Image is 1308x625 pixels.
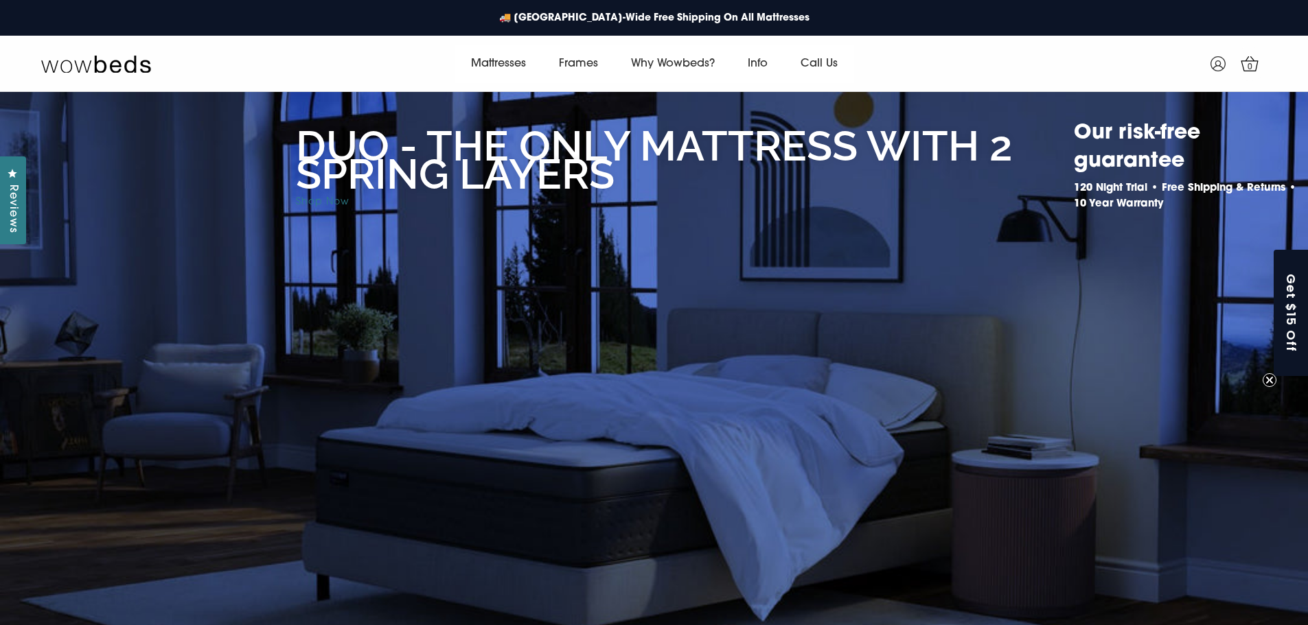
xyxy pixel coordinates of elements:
[1274,250,1308,376] div: Get $15 OffClose teaser
[41,54,151,73] img: Wow Beds Logo
[1283,273,1300,352] span: Get $15 Off
[1263,373,1276,387] button: Close teaser
[296,197,349,207] a: Shop Now
[1074,181,1307,212] h4: 120 Night Trial • Free Shipping & Returns • 10 Year Warranty
[455,45,542,83] a: Mattresses
[1232,47,1267,81] a: 0
[784,45,854,83] a: Call Us
[615,45,731,83] a: Why Wowbeds?
[3,185,21,233] span: Reviews
[1243,60,1257,74] span: 0
[731,45,784,83] a: Info
[1074,119,1307,176] h2: Our risk-free guarantee
[296,132,1067,188] h2: Duo - the only mattress with 2 spring layers
[542,45,615,83] a: Frames
[492,4,816,32] a: 🚚 [GEOGRAPHIC_DATA]-Wide Free Shipping On All Mattresses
